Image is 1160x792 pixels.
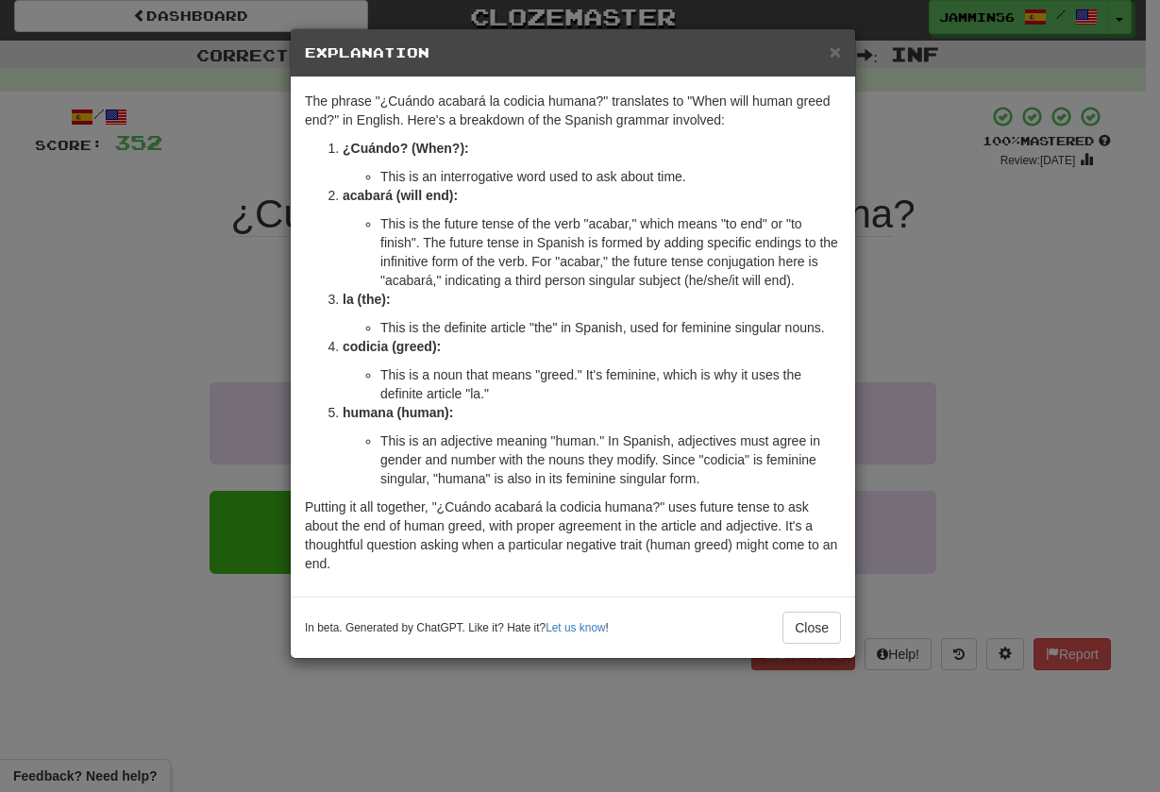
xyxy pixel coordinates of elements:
[380,214,841,290] li: This is the future tense of the verb "acabar," which means "to end" or "to finish". The future te...
[830,42,841,61] button: Close
[305,497,841,573] p: Putting it all together, "¿Cuándo acabará la codicia humana?" uses future tense to ask about the ...
[305,43,841,62] h5: Explanation
[546,621,605,634] a: Let us know
[343,292,391,307] strong: la (the):
[343,141,469,156] strong: ¿Cuándo? (When?):
[380,365,841,403] li: This is a noun that means "greed." It's feminine, which is why it uses the definite article "la."
[380,167,841,186] li: This is an interrogative word used to ask about time.
[343,188,458,203] strong: acabará (will end):
[380,431,841,488] li: This is an adjective meaning "human." In Spanish, adjectives must agree in gender and number with...
[343,339,441,354] strong: codicia (greed):
[305,92,841,129] p: The phrase "¿Cuándo acabará la codicia humana?" translates to "When will human greed end?" in Eng...
[305,620,609,636] small: In beta. Generated by ChatGPT. Like it? Hate it? !
[782,612,841,644] button: Close
[380,318,841,337] li: This is the definite article "the" in Spanish, used for feminine singular nouns.
[343,405,453,420] strong: humana (human):
[830,41,841,62] span: ×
